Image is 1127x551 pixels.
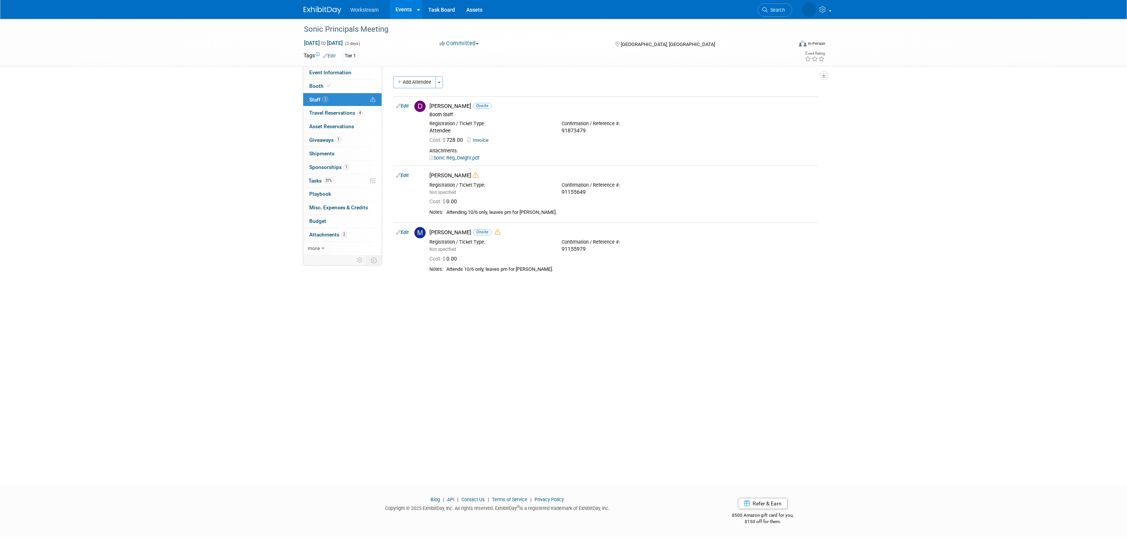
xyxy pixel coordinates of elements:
[562,189,683,196] div: 91155649
[429,198,460,204] span: 0.00
[429,247,456,252] span: Not specified
[429,198,446,204] span: Cost: $
[429,190,456,195] span: Not specified
[492,497,527,502] a: Terms of Service
[429,239,550,245] div: Registration / Ticket Type:
[304,503,691,512] div: Copyright © 2025 ExhibitDay, Inc. All rights reserved. ExhibitDay is a registered trademark of Ex...
[429,229,815,236] div: [PERSON_NAME]
[342,52,358,60] div: Tier 1
[309,191,331,197] span: Playbook
[327,84,331,88] i: Booth reservation complete
[304,52,336,60] td: Tags
[562,239,683,245] div: Confirmation / Reference #:
[367,255,382,265] td: Toggle Event Tabs
[738,498,788,509] a: Refer & Earn
[429,266,443,272] div: Notes:
[429,256,460,262] span: 0.00
[344,164,349,170] span: 1
[446,209,815,216] div: Attending 10/6 only, leaves pm for [PERSON_NAME].
[486,497,491,502] span: |
[447,497,454,502] a: API
[429,112,815,118] div: Booth Staff
[446,266,815,273] div: Attends 10/6 only, leaves pm for [PERSON_NAME].
[429,121,550,127] div: Registration / Ticket Type:
[429,209,443,215] div: Notes:
[437,40,482,48] button: Committed
[303,134,382,147] a: Giveaways1
[322,97,328,102] span: 3
[303,93,382,106] a: Staff3
[799,40,806,46] img: Format-Inperson.png
[301,23,781,36] div: Sonic Principals Meeting
[429,172,815,179] div: [PERSON_NAME]
[350,7,379,13] span: Workstream
[495,229,500,235] i: Double-book Warning!
[308,245,320,251] span: more
[370,97,376,103] span: Potential Scheduling Conflict -- at least one attendee is tagged in another overlapping event.
[431,497,440,502] a: Blog
[396,230,409,235] a: Edit
[414,227,426,238] img: M.jpg
[393,76,436,88] button: Add Attendee
[320,40,327,46] span: to
[309,150,334,157] span: Shipments
[473,103,492,109] span: Onsite
[309,110,363,116] span: Travel Reservations
[303,80,382,93] a: Booth
[309,83,332,89] span: Booth
[473,229,492,235] span: Onsite
[303,174,382,187] a: Tasks31%
[303,187,382,201] a: Playbook
[429,182,550,188] div: Registration / Ticket Type:
[429,137,466,143] span: 728.00
[517,505,519,509] sup: ®
[738,3,772,17] a: Search
[473,172,478,178] i: Double-book Warning!
[303,228,382,241] a: Attachments2
[303,215,382,228] a: Budget
[396,103,409,109] a: Edit
[323,53,336,58] a: Edit
[304,6,341,14] img: ExhibitDay
[467,137,492,143] a: Invoice
[528,497,533,502] span: |
[748,7,765,13] span: Search
[429,155,479,161] a: Sonic Reg_Dwight.pdf
[303,120,382,133] a: Asset Reservations
[429,103,815,110] div: [PERSON_NAME]
[562,182,683,188] div: Confirmation / Reference #:
[429,148,815,154] div: Attachments:
[353,255,367,265] td: Personalize Event Tab Strip
[309,97,328,103] span: Staff
[441,497,446,502] span: |
[309,69,351,75] span: Event Information
[455,497,460,502] span: |
[309,123,354,129] span: Asset Reservations
[341,232,347,237] span: 2
[303,242,382,255] a: more
[562,127,683,134] div: 91873479
[309,137,341,143] span: Giveaways
[429,256,446,262] span: Cost: $
[461,497,485,502] a: Contact Us
[344,41,360,46] span: (2 days)
[414,101,426,112] img: D.jpg
[309,204,368,210] span: Misc. Expenses & Credits
[782,4,816,12] img: Keira Wiele
[309,232,347,238] span: Attachments
[324,178,334,183] span: 31%
[562,121,683,127] div: Confirmation / Reference #:
[562,246,683,253] div: 91155979
[429,127,550,134] div: Attendee
[429,137,446,143] span: Cost: $
[304,40,343,46] span: [DATE] [DATE]
[357,110,363,116] span: 4
[309,218,326,224] span: Budget
[303,106,382,120] a: Travel Reservations4
[534,497,564,502] a: Privacy Policy
[309,164,349,170] span: Sponsorships
[308,178,334,184] span: Tasks
[396,173,409,178] a: Edit
[303,161,382,174] a: Sponsorships1
[702,519,824,525] div: $150 off for them.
